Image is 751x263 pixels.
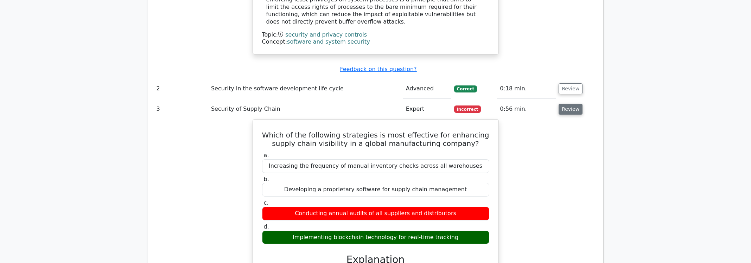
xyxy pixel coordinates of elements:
[264,152,269,159] span: a.
[559,83,583,94] button: Review
[261,131,490,148] h5: Which of the following strategies is most effective for enhancing supply chain visibility in a gl...
[262,231,489,244] div: Implementing blockchain technology for real-time tracking
[262,207,489,220] div: Conducting annual audits of all suppliers and distributors
[154,99,208,119] td: 3
[262,31,489,39] div: Topic:
[262,183,489,197] div: Developing a proprietary software for supply chain management
[262,38,489,46] div: Concept:
[285,31,367,38] a: security and privacy controls
[287,38,370,45] a: software and system security
[497,79,556,99] td: 0:18 min.
[340,66,416,72] a: Feedback on this question?
[403,99,451,119] td: Expert
[264,199,269,206] span: c.
[262,159,489,173] div: Increasing the frequency of manual inventory checks across all warehouses
[403,79,451,99] td: Advanced
[154,79,208,99] td: 2
[208,79,403,99] td: Security in the software development life cycle
[264,223,269,230] span: d.
[264,176,269,182] span: b.
[208,99,403,119] td: Security of Supply Chain
[497,99,556,119] td: 0:56 min.
[454,105,481,113] span: Incorrect
[559,104,583,115] button: Review
[454,85,477,92] span: Correct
